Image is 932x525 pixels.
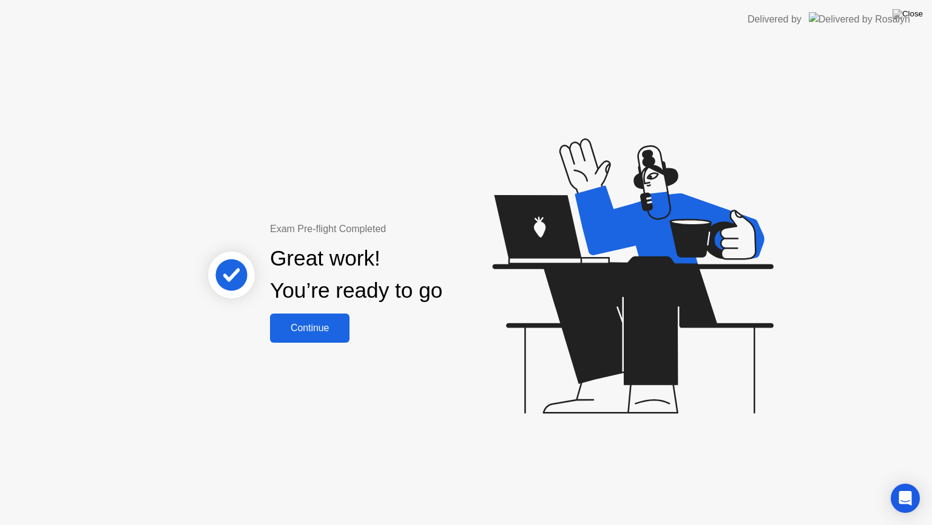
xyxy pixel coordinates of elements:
[809,12,910,26] img: Delivered by Rosalyn
[893,9,923,19] img: Close
[274,323,346,334] div: Continue
[748,12,802,27] div: Delivered by
[270,242,442,307] div: Great work! You’re ready to go
[270,222,521,236] div: Exam Pre-flight Completed
[270,314,349,343] button: Continue
[891,484,920,513] div: Open Intercom Messenger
